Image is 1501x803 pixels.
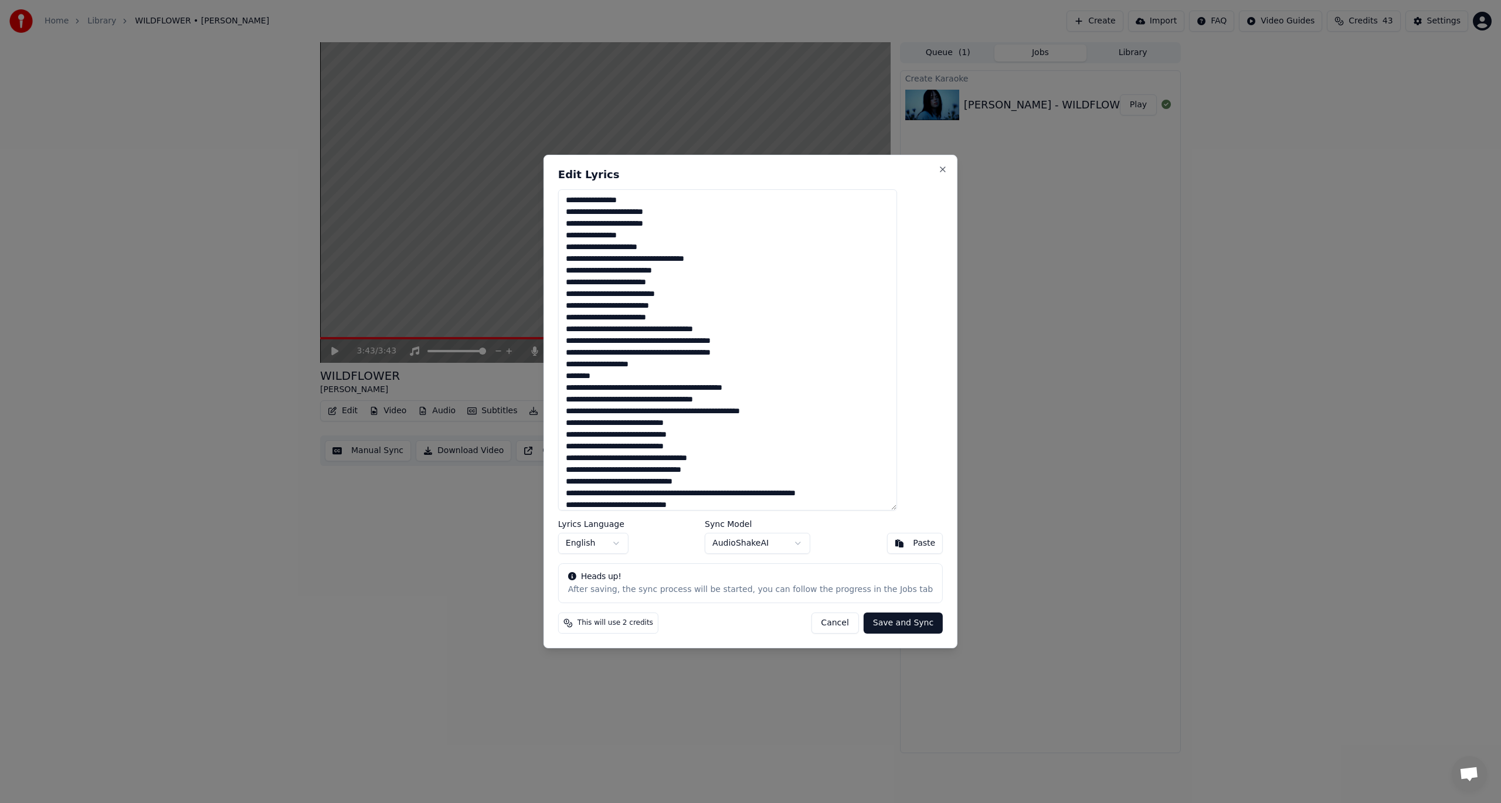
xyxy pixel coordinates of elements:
div: Paste [913,537,935,549]
label: Sync Model [705,520,810,528]
span: This will use 2 credits [578,618,653,628]
div: After saving, the sync process will be started, you can follow the progress in the Jobs tab [568,584,933,596]
label: Lyrics Language [558,520,629,528]
div: Heads up! [568,571,933,583]
button: Cancel [811,613,858,634]
h2: Edit Lyrics [558,169,943,180]
button: Save and Sync [864,613,943,634]
button: Paste [887,533,943,554]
